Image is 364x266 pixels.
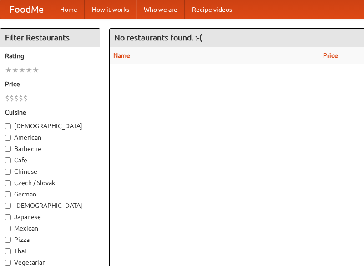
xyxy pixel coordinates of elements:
input: [DEMOGRAPHIC_DATA] [5,203,11,209]
label: Czech / Slovak [5,178,95,187]
label: Mexican [5,224,95,233]
a: FoodMe [0,0,53,19]
input: Japanese [5,214,11,220]
label: Barbecue [5,144,95,153]
input: Chinese [5,169,11,175]
label: Cafe [5,156,95,165]
li: $ [19,93,23,103]
input: Cafe [5,157,11,163]
h5: Price [5,80,95,89]
label: German [5,190,95,199]
a: Who we are [136,0,185,19]
a: How it works [85,0,136,19]
li: ★ [19,65,25,75]
label: Thai [5,246,95,256]
input: Vegetarian [5,260,11,266]
h4: Filter Restaurants [0,29,100,47]
label: Japanese [5,212,95,221]
li: ★ [25,65,32,75]
label: [DEMOGRAPHIC_DATA] [5,201,95,210]
input: German [5,191,11,197]
a: Name [113,52,130,59]
input: [DEMOGRAPHIC_DATA] [5,123,11,129]
input: Thai [5,248,11,254]
li: $ [14,93,19,103]
input: Pizza [5,237,11,243]
label: Pizza [5,235,95,244]
label: American [5,133,95,142]
input: Mexican [5,226,11,231]
label: [DEMOGRAPHIC_DATA] [5,121,95,130]
li: $ [23,93,28,103]
label: Chinese [5,167,95,176]
li: ★ [32,65,39,75]
ng-pluralize: No restaurants found. :-( [114,33,202,42]
li: $ [10,93,14,103]
h5: Cuisine [5,108,95,117]
h5: Rating [5,51,95,60]
input: American [5,135,11,141]
input: Czech / Slovak [5,180,11,186]
input: Barbecue [5,146,11,152]
a: Price [323,52,338,59]
li: $ [5,93,10,103]
li: ★ [5,65,12,75]
li: ★ [12,65,19,75]
a: Home [53,0,85,19]
a: Recipe videos [185,0,239,19]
